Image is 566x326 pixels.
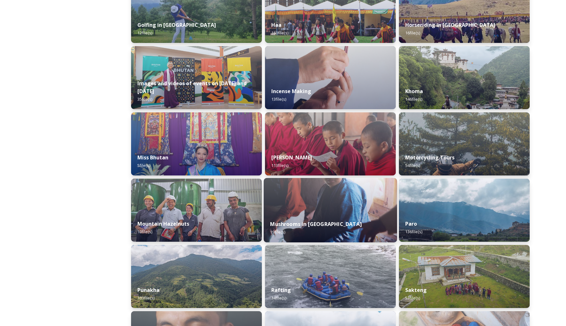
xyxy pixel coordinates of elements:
[399,245,530,308] img: Sakteng%2520070723%2520by%2520Nantawat-5.jpg
[271,88,311,95] strong: Incense Making
[131,46,262,109] img: A%2520guest%2520with%2520new%2520signage%2520at%2520the%2520airport.jpeg
[131,245,262,308] img: 2022-10-01%252012.59.42.jpg
[271,30,288,36] span: 160 file(s)
[405,163,420,168] span: 54 file(s)
[137,30,152,36] span: 12 file(s)
[137,21,216,28] strong: Golfing in [GEOGRAPHIC_DATA]
[265,245,396,308] img: f73f969a-3aba-4d6d-a863-38e7472ec6b1.JPG
[271,154,312,161] strong: [PERSON_NAME]
[265,46,396,109] img: _SCH5631.jpg
[405,88,423,95] strong: Khoma
[131,179,262,242] img: WattBryan-20170720-0740-P50.jpg
[405,220,417,227] strong: Paro
[405,96,422,102] span: 146 file(s)
[137,80,247,95] strong: Images and videos of events on [DATE] and [DATE]
[137,96,152,102] span: 35 file(s)
[399,179,530,242] img: Paro%2520050723%2520by%2520Amp%2520Sripimanwat-20.jpg
[271,163,288,168] span: 113 file(s)
[405,154,455,161] strong: Motorcycling Tours
[270,221,362,228] strong: Mushrooms in [GEOGRAPHIC_DATA]
[271,287,291,293] strong: Rafting
[265,112,396,175] img: Mongar%2520and%2520Dametshi%2520110723%2520by%2520Amp%2520Sripimanwat-9.jpg
[137,154,168,161] strong: Miss Bhutan
[399,46,530,109] img: Khoma%2520130723%2520by%2520Amp%2520Sripimanwat-7.jpg
[405,295,420,301] span: 53 file(s)
[405,30,420,36] span: 16 file(s)
[271,96,286,102] span: 13 file(s)
[264,178,397,242] img: _SCH7798.jpg
[271,295,286,301] span: 14 file(s)
[137,295,154,301] span: 103 file(s)
[131,112,262,175] img: Miss%2520Bhutan%2520Tashi%2520Choden%25205.jpg
[270,229,285,235] span: 19 file(s)
[137,229,152,234] span: 10 file(s)
[405,287,427,293] strong: Sakteng
[399,112,530,175] img: By%2520Leewang%2520Tobgay%252C%2520President%252C%2520The%2520Badgers%2520Motorcycle%2520Club%252...
[405,21,495,28] strong: Horseriding in [GEOGRAPHIC_DATA]
[137,287,160,293] strong: Punakha
[271,21,281,28] strong: Haa
[405,229,422,234] span: 136 file(s)
[137,220,189,227] strong: Mountain Hazelnuts
[137,163,150,168] span: 5 file(s)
